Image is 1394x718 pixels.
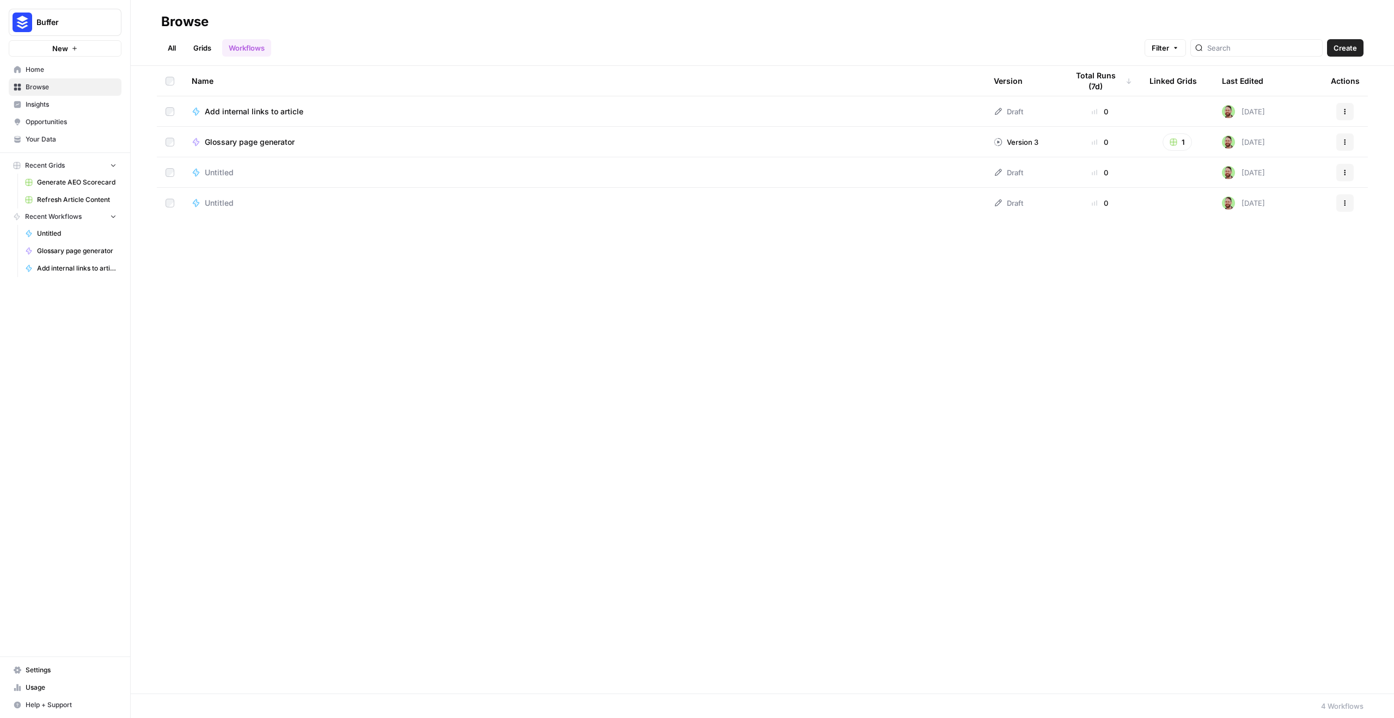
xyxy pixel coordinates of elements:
[192,106,976,117] a: Add internal links to article
[25,161,65,170] span: Recent Grids
[187,39,218,57] a: Grids
[9,208,121,225] button: Recent Workflows
[20,242,121,260] a: Glossary page generator
[1222,197,1265,210] div: [DATE]
[192,167,976,178] a: Untitled
[192,198,976,208] a: Untitled
[25,212,82,222] span: Recent Workflows
[9,113,121,131] a: Opportunities
[205,106,303,117] span: Add internal links to article
[1222,66,1263,96] div: Last Edited
[20,174,121,191] a: Generate AEO Scorecard
[36,17,102,28] span: Buffer
[1207,42,1318,53] input: Search
[1152,42,1169,53] span: Filter
[1222,166,1265,179] div: [DATE]
[1321,701,1364,711] div: 4 Workflows
[26,134,117,144] span: Your Data
[26,700,117,710] span: Help + Support
[1222,197,1235,210] img: h0tmkl8gkwk0b1sam96cuweejb2d
[20,225,121,242] a: Untitled
[26,100,117,109] span: Insights
[9,61,121,78] a: Home
[26,82,117,92] span: Browse
[37,246,117,256] span: Glossary page generator
[1222,136,1265,149] div: [DATE]
[1222,136,1235,149] img: h0tmkl8gkwk0b1sam96cuweejb2d
[1068,167,1132,178] div: 0
[52,43,68,54] span: New
[37,195,117,205] span: Refresh Article Content
[26,65,117,75] span: Home
[20,191,121,208] a: Refresh Article Content
[192,137,976,148] a: Glossary page generator
[26,665,117,675] span: Settings
[161,39,182,57] a: All
[9,96,121,113] a: Insights
[994,106,1023,117] div: Draft
[994,198,1023,208] div: Draft
[9,679,121,696] a: Usage
[994,137,1038,148] div: Version 3
[37,263,117,273] span: Add internal links to article
[1068,66,1132,96] div: Total Runs (7d)
[994,167,1023,178] div: Draft
[1145,39,1186,57] button: Filter
[1222,166,1235,179] img: h0tmkl8gkwk0b1sam96cuweejb2d
[1222,105,1235,118] img: h0tmkl8gkwk0b1sam96cuweejb2d
[9,78,121,96] a: Browse
[9,157,121,174] button: Recent Grids
[1068,106,1132,117] div: 0
[994,66,1023,96] div: Version
[1068,137,1132,148] div: 0
[222,39,271,57] a: Workflows
[1327,39,1364,57] button: Create
[37,229,117,238] span: Untitled
[26,683,117,692] span: Usage
[9,131,121,148] a: Your Data
[1068,198,1132,208] div: 0
[192,66,976,96] div: Name
[1150,66,1197,96] div: Linked Grids
[9,696,121,714] button: Help + Support
[9,9,121,36] button: Workspace: Buffer
[26,117,117,127] span: Opportunities
[1331,66,1360,96] div: Actions
[205,167,234,178] span: Untitled
[1163,133,1192,151] button: 1
[37,177,117,187] span: Generate AEO Scorecard
[13,13,32,32] img: Buffer Logo
[1222,105,1265,118] div: [DATE]
[20,260,121,277] a: Add internal links to article
[9,661,121,679] a: Settings
[161,13,209,30] div: Browse
[205,137,295,148] span: Glossary page generator
[205,198,234,208] span: Untitled
[1334,42,1357,53] span: Create
[9,40,121,57] button: New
